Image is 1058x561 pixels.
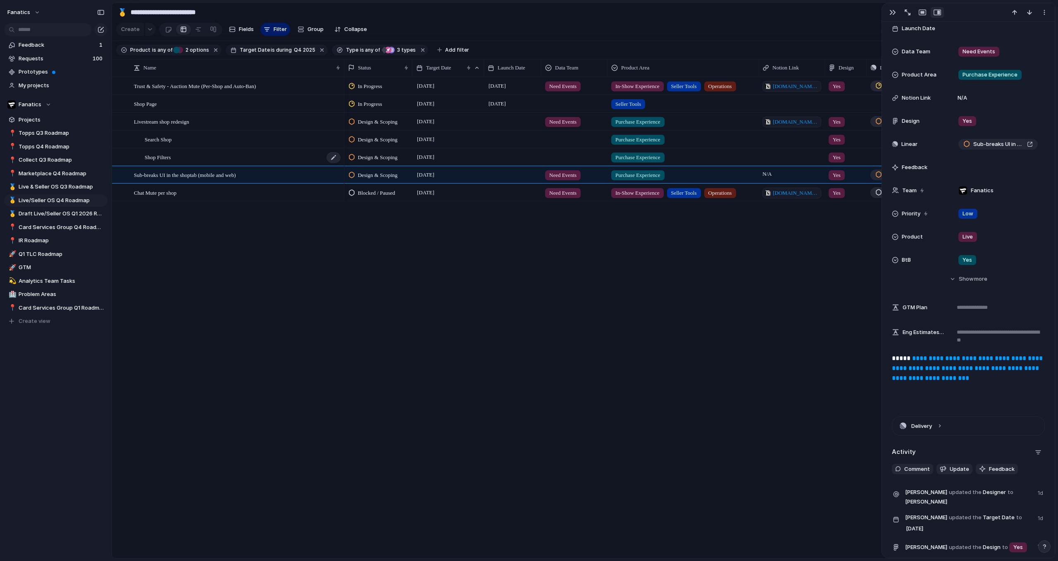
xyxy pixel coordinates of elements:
[959,275,974,283] span: Show
[905,488,947,497] span: [PERSON_NAME]
[358,82,382,91] span: In Progress
[763,117,821,127] a: [DOMAIN_NAME][URL]
[904,524,926,534] span: [DATE]
[963,256,972,264] span: Yes
[615,82,660,91] span: In-Show Experience
[134,81,256,91] span: Trust & Safety - Auction Mute (Per-Shop and Auto-Ban)
[9,276,14,286] div: 💫
[905,543,947,551] span: [PERSON_NAME]
[7,263,16,272] button: 🚀
[19,317,50,325] span: Create view
[19,55,90,63] span: Requests
[183,47,190,53] span: 2
[4,248,107,260] div: 🚀Q1 TLC Roadmap
[19,277,105,285] span: Analytics Team Tasks
[19,143,105,151] span: Topps Q4 Roadmap
[4,261,107,274] div: 🚀GTM
[19,41,97,49] span: Feedback
[902,117,920,125] span: Design
[4,208,107,220] div: 🥇Draft Live/Seller OS Q1 2026 Roadmap
[7,236,16,245] button: 📍
[9,129,14,138] div: 📍
[615,189,660,197] span: In-Show Experience
[145,152,171,162] span: Shop Filters
[358,45,382,55] button: isany of
[949,543,982,551] span: updated the
[358,189,395,197] span: Blocked / Paused
[902,233,923,241] span: Product
[549,171,577,179] span: Need Events
[4,234,107,247] a: 📍IR Roadmap
[1002,543,1008,551] span: to
[415,152,436,162] span: [DATE]
[358,171,398,179] span: Design & Scoping
[498,64,525,72] span: Launch Date
[4,194,107,207] a: 🥇Live/Seller OS Q4 Roadmap
[4,181,107,193] div: 🥇Live & Seller OS Q3 Roadmap
[708,82,732,91] span: Operations
[271,46,275,54] span: is
[902,71,936,79] span: Product Area
[833,118,841,126] span: Yes
[1038,487,1045,497] span: 1d
[415,134,436,144] span: [DATE]
[19,169,105,178] span: Marketplace Q4 Roadmap
[415,170,436,180] span: [DATE]
[833,136,841,144] span: Yes
[4,66,107,78] a: Prototypes
[7,223,16,232] button: 📍
[4,98,107,111] button: Fanatics
[772,64,799,72] span: Notion Link
[7,290,16,298] button: 🏥
[902,186,917,195] span: Team
[949,513,982,522] span: updated the
[7,143,16,151] button: 📍
[773,118,819,126] span: [DOMAIN_NAME][URL]
[7,8,30,17] span: fanatics
[150,45,174,55] button: isany of
[445,46,469,54] span: Add filter
[426,64,451,72] span: Target Date
[763,188,821,198] a: [DOMAIN_NAME][URL]
[549,82,577,91] span: Need Events
[963,233,973,241] span: Live
[19,183,105,191] span: Live & Seller OS Q3 Roadmap
[958,139,1038,150] a: Sub-breaks UI in the shoptab (mobile and web)
[19,263,105,272] span: GTM
[415,99,436,109] span: [DATE]
[773,189,819,197] span: [DOMAIN_NAME][URL]
[7,250,16,258] button: 🚀
[833,171,841,179] span: Yes
[9,290,14,299] div: 🏥
[415,117,436,127] span: [DATE]
[19,156,105,164] span: Collect Q3 Roadmap
[949,488,982,497] span: updated the
[93,55,104,63] span: 100
[4,154,107,166] div: 📍Collect Q3 Roadmap
[360,46,364,54] span: is
[870,81,929,91] a: Trust & Safety - Auction Mute (Per-Shop and Auto-Ban)
[19,68,105,76] span: Prototypes
[7,129,16,137] button: 📍
[973,140,1024,148] span: Sub-breaks UI in the shoptab (mobile and web)
[902,256,911,264] span: BtB
[833,189,841,197] span: Yes
[621,64,649,72] span: Product Area
[555,64,578,72] span: Data Team
[240,46,270,54] span: Target Date
[226,23,257,36] button: Fields
[260,23,290,36] button: Filter
[963,71,1017,79] span: Purchase Experience
[173,45,211,55] button: 2 options
[134,188,176,197] span: Chat Mute per shop
[1038,541,1045,551] span: 1d
[759,167,824,178] span: N/A
[989,465,1015,473] span: Feedback
[4,302,107,314] div: 📍Card Services Group Q1 Roadmap
[902,94,931,102] span: Notion Link
[4,221,107,234] a: 📍Card Services Group Q4 Roadmap
[145,134,172,144] span: Search Shop
[671,189,697,197] span: Seller Tools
